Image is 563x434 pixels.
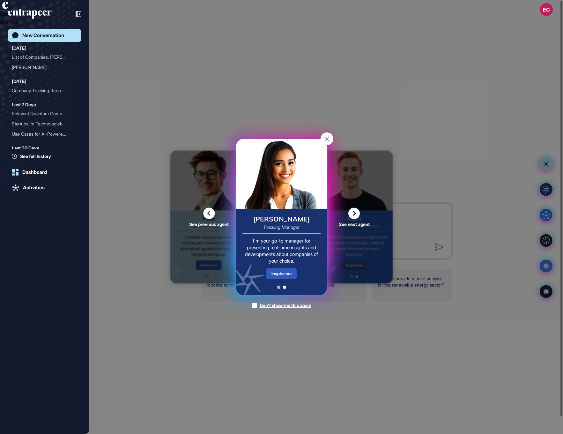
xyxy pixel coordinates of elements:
[8,166,81,179] a: Dashboard
[12,86,72,96] div: Company Tracking Requests...
[12,52,72,62] div: List of Companies: [PERSON_NAME]...
[12,44,26,52] div: [DATE]
[263,225,300,229] div: Tracking Manager
[266,268,297,279] div: Inspire me
[253,216,310,222] div: [PERSON_NAME]
[8,181,81,194] a: Activities
[8,9,52,19] div: entrapeer-logo
[12,101,36,108] div: Last 7 Days
[22,33,64,38] div: New Conversation
[260,302,311,309] div: Don't show me this again
[12,108,78,119] div: Relevant Quantum Computing Startups in Lower Saxony's Automotive Industry
[12,108,72,119] div: Relevant Quantum Computin...
[242,237,321,264] div: I'm your go-to manager for presenting real-time insights and developments about companies of your...
[12,153,81,160] a: See full history
[12,119,72,129] div: Startups im Technologiebe...
[236,139,327,209] img: tracy-card.png
[12,129,72,139] div: Use Cases for AI-Powered ...
[12,86,78,96] div: Company Tracking Requests for Multiple Organizations
[339,222,370,227] span: See next agent
[20,153,51,160] span: See full history
[12,144,39,152] div: Last 30 Days
[12,78,26,85] div: [DATE]
[22,169,47,175] div: Dashboard
[12,119,78,129] div: Startups im Technologiebereich: Fokussierung auf Quanten-Technologie, fortschrittliche Batterien,...
[12,62,72,72] div: [PERSON_NAME]
[189,222,229,227] span: See previous agent
[23,185,45,191] div: Activities
[12,62,78,72] div: Tracy
[12,129,78,139] div: Use Cases for AI-Powered Reporting Tools Accessing SAP Data Externally
[12,52,78,62] div: List of Companies: videantis, MIP - Technology, LBR Manufacturing, Graphmasters, Aeon Robotics Gm...
[8,29,81,42] a: New Conversation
